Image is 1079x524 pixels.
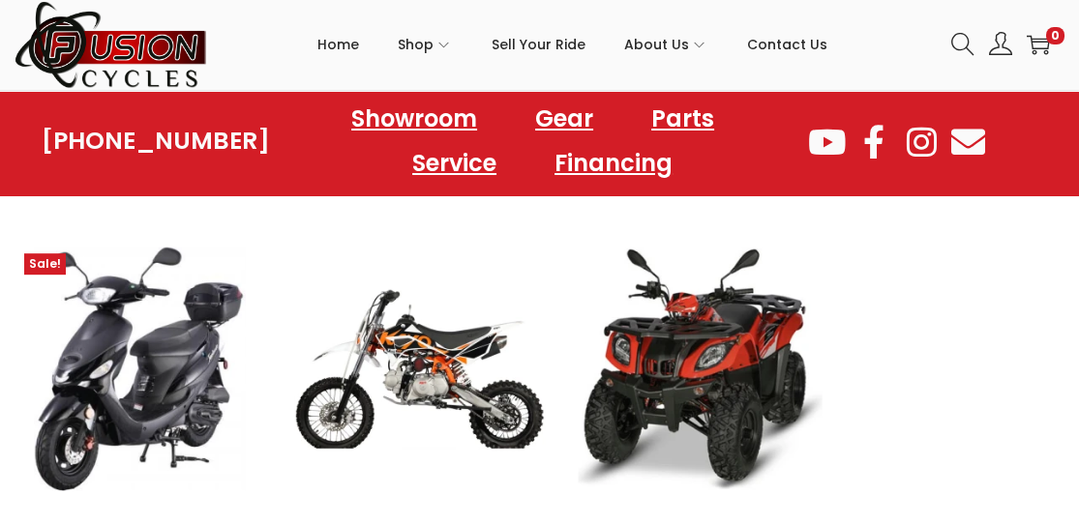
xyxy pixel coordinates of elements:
[492,20,585,69] span: Sell Your Ride
[398,1,453,88] a: Shop
[42,128,270,155] a: [PHONE_NUMBER]
[747,20,827,69] span: Contact Us
[632,97,734,141] a: Parts
[516,97,613,141] a: Gear
[294,244,545,494] img: Product image
[535,141,692,186] a: Financing
[317,1,359,88] a: Home
[1027,33,1050,56] a: 0
[270,97,806,186] nav: Menu
[624,20,689,69] span: About Us
[332,97,496,141] a: Showroom
[208,1,937,88] nav: Primary navigation
[393,141,516,186] a: Service
[492,1,585,88] a: Sell Your Ride
[317,20,359,69] span: Home
[398,20,434,69] span: Shop
[624,1,708,88] a: About Us
[747,1,827,88] a: Contact Us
